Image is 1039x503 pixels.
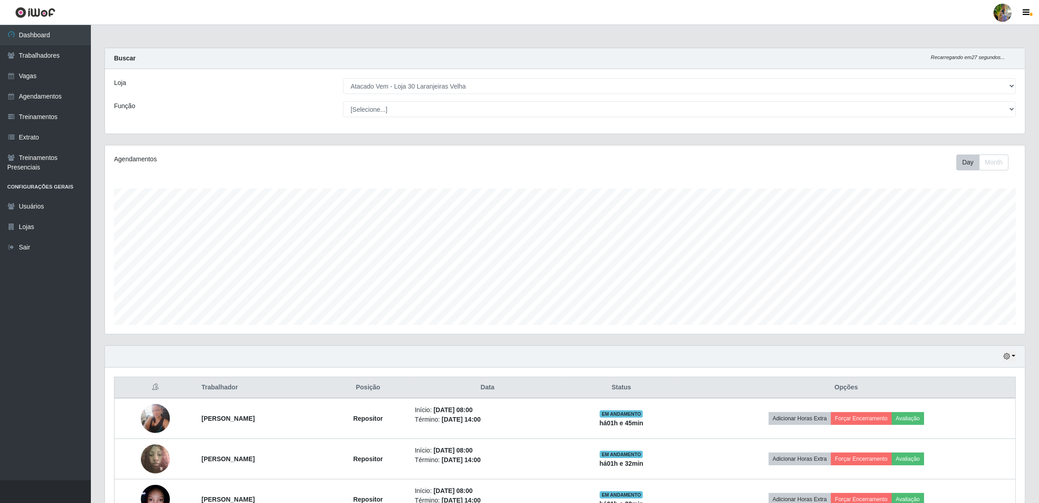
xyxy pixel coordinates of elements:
time: [DATE] 08:00 [433,487,472,494]
button: Month [979,154,1009,170]
span: EM ANDAMENTO [600,410,643,418]
time: [DATE] 08:00 [433,447,472,454]
li: Início: [415,486,560,496]
button: Forçar Encerramento [831,453,892,465]
button: Adicionar Horas Extra [769,412,831,425]
th: Posição [327,377,409,398]
li: Início: [415,446,560,455]
img: 1752934097252.jpeg [141,439,170,478]
time: [DATE] 14:00 [442,416,481,423]
img: 1748525639874.jpeg [141,404,170,433]
button: Day [956,154,979,170]
strong: [PERSON_NAME] [202,455,255,463]
th: Status [566,377,677,398]
label: Loja [114,78,126,88]
img: CoreUI Logo [15,7,55,18]
th: Trabalhador [196,377,327,398]
div: Toolbar with button groups [956,154,1016,170]
strong: há 01 h e 45 min [600,419,644,427]
time: [DATE] 08:00 [433,406,472,413]
button: Avaliação [892,453,924,465]
strong: [PERSON_NAME] [202,415,255,422]
li: Início: [415,405,560,415]
strong: Repositor [353,415,383,422]
strong: Buscar [114,55,135,62]
strong: há 01 h e 32 min [600,460,644,467]
span: EM ANDAMENTO [600,451,643,458]
strong: Repositor [353,455,383,463]
button: Adicionar Horas Extra [769,453,831,465]
div: Agendamentos [114,154,482,164]
strong: Repositor [353,496,383,503]
div: First group [956,154,1009,170]
span: EM ANDAMENTO [600,491,643,498]
li: Término: [415,455,560,465]
strong: [PERSON_NAME] [202,496,255,503]
label: Função [114,101,135,111]
button: Forçar Encerramento [831,412,892,425]
th: Data [409,377,566,398]
time: [DATE] 14:00 [442,456,481,463]
i: Recarregando em 27 segundos... [931,55,1005,60]
button: Avaliação [892,412,924,425]
th: Opções [677,377,1015,398]
li: Término: [415,415,560,424]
